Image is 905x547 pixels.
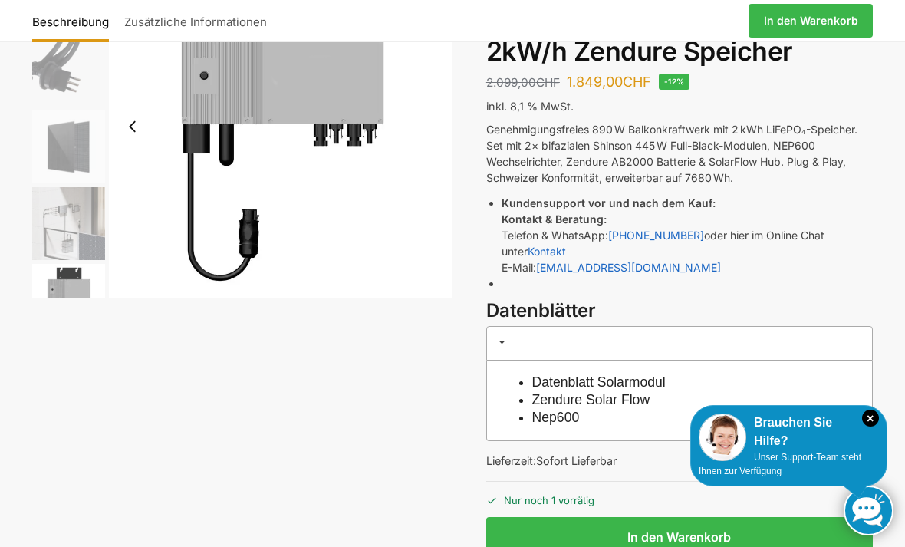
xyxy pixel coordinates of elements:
p: Nur noch 1 vorrätig [486,481,873,508]
span: Unser Support-Team steht Ihnen zur Verfügung [699,452,861,476]
span: Lieferzeit: [486,454,617,467]
img: Customer service [699,414,746,461]
li: 2 / 5 [28,31,105,108]
a: Zusätzliche Informationen [117,2,275,39]
bdi: 2.099,00 [486,75,560,90]
span: -12% [659,74,690,90]
p: Genehmigungsfreies 890 W Balkonkraftwerk mit 2 kWh LiFePO₄-Speicher. Set mit 2× bifazialen Shinso... [486,121,873,186]
strong: Kontakt & Beratung: [502,213,607,226]
a: Kontakt [528,245,566,258]
img: Maysun [32,110,105,183]
a: Nep600 [532,410,580,425]
img: nep-microwechselrichter-600w [32,264,105,337]
img: Anschlusskabel-3meter_schweizer-stecker [32,34,105,107]
i: Schließen [862,410,879,427]
strong: Kundensupport vor und nach dem Kauf: [502,196,716,209]
a: In den Warenkorb [749,4,874,38]
a: Beschreibung [32,2,117,39]
div: Brauchen Sie Hilfe? [699,414,879,450]
span: Sofort Lieferbar [536,454,617,467]
h3: Datenblätter [486,298,873,325]
a: [PHONE_NUMBER] [608,229,704,242]
li: 4 / 5 [28,185,105,262]
a: [EMAIL_ADDRESS][DOMAIN_NAME] [536,261,721,274]
button: Previous slide [117,110,149,143]
span: CHF [536,75,560,90]
li: 5 / 5 [28,262,105,338]
span: inkl. 8,1 % MwSt. [486,100,574,113]
li: Telefon & WhatsApp: oder hier im Online Chat unter E-Mail: [502,195,873,275]
bdi: 1.849,00 [567,74,651,90]
a: Datenblatt Solarmodul [532,374,666,390]
li: 3 / 5 [28,108,105,185]
img: Zendure-solar-flow-Batteriespeicher für Balkonkraftwerke [32,187,105,260]
span: CHF [623,74,651,90]
a: Zendure Solar Flow [532,392,650,407]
